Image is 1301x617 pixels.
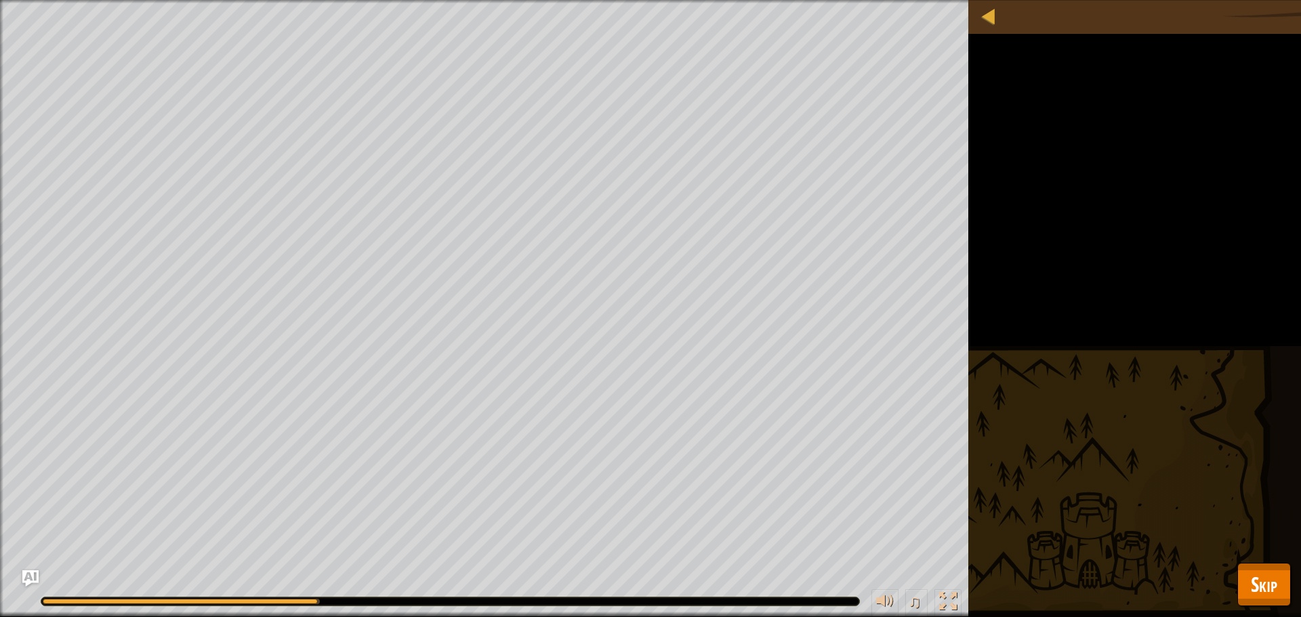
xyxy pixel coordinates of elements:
[22,570,39,587] button: Ask AI
[1251,570,1277,598] span: Skip
[908,591,922,612] span: ♫
[905,589,928,617] button: ♫
[871,589,899,617] button: Adjust volume
[934,589,962,617] button: Toggle fullscreen
[1237,563,1291,606] button: Skip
